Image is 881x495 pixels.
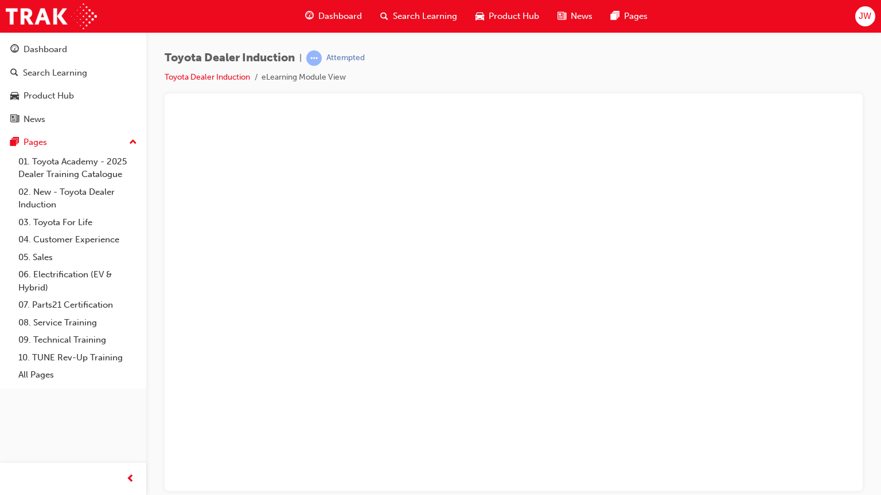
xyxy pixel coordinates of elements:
[24,113,45,126] div: News
[602,5,657,28] a: pages-iconPages
[371,5,466,28] a: search-iconSearch Learning
[393,10,457,23] span: Search Learning
[14,349,142,367] a: 10. TUNE Rev-Up Training
[14,214,142,231] a: 03. Toyota For Life
[859,10,871,23] span: JW
[548,5,602,28] a: news-iconNews
[14,153,142,183] a: 01. Toyota Academy - 2025 Dealer Training Catalogue
[466,5,548,28] a: car-iconProduct Hub
[326,53,365,64] div: Attempted
[5,109,142,130] a: News
[14,331,142,349] a: 09. Technical Training
[611,9,619,23] span: pages-icon
[318,10,362,23] span: Dashboard
[5,62,142,84] a: Search Learning
[14,183,142,214] a: 02. New - Toyota Dealer Induction
[129,135,137,150] span: up-icon
[6,3,97,29] img: Trak
[380,9,388,23] span: search-icon
[10,115,19,125] span: news-icon
[296,5,371,28] a: guage-iconDashboard
[24,136,47,149] div: Pages
[10,45,19,55] span: guage-icon
[571,10,592,23] span: News
[126,472,135,486] span: prev-icon
[165,72,250,82] a: Toyota Dealer Induction
[5,39,142,60] a: Dashboard
[5,37,142,132] button: DashboardSearch LearningProduct HubNews
[23,66,87,80] div: Search Learning
[5,132,142,153] button: Pages
[10,137,19,148] span: pages-icon
[14,296,142,314] a: 07. Parts21 Certification
[14,249,142,266] a: 05. Sales
[14,314,142,332] a: 08. Service Training
[305,9,314,23] span: guage-icon
[14,231,142,249] a: 04. Customer Experience
[165,52,295,65] span: Toyota Dealer Induction
[855,6,875,26] button: JW
[262,71,346,84] li: eLearning Module View
[624,10,648,23] span: Pages
[24,89,74,103] div: Product Hub
[10,68,18,78] span: search-icon
[14,266,142,296] a: 06. Electrification (EV & Hybrid)
[24,43,67,56] div: Dashboard
[5,85,142,107] a: Product Hub
[475,9,484,23] span: car-icon
[10,91,19,101] span: car-icon
[558,9,566,23] span: news-icon
[306,50,322,66] span: learningRecordVerb_ATTEMPT-icon
[14,366,142,384] a: All Pages
[489,10,539,23] span: Product Hub
[299,52,302,65] span: |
